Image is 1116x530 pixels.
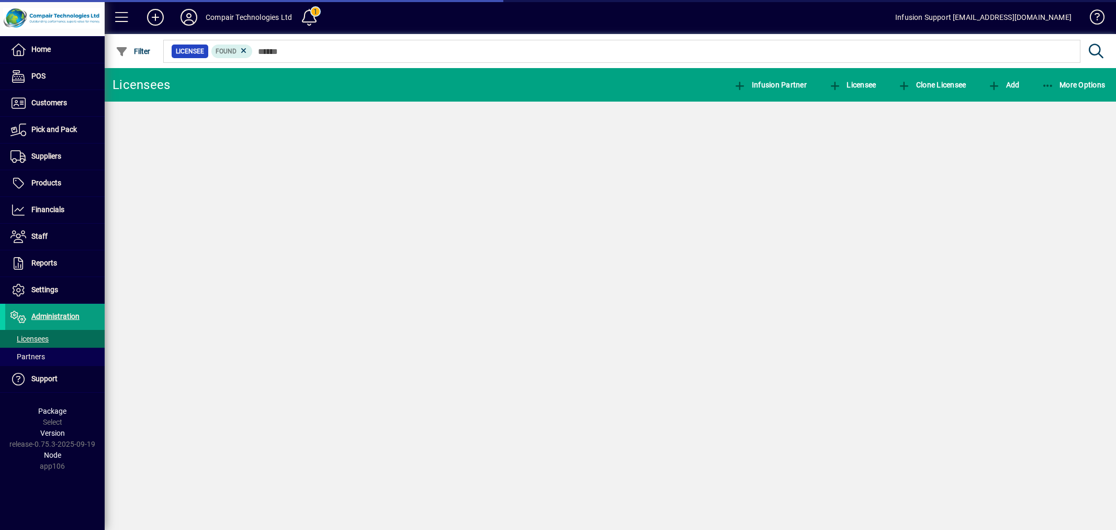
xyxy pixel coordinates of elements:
button: Profile [172,8,206,27]
button: Add [985,75,1022,94]
button: Filter [113,42,153,61]
span: Support [31,374,58,383]
a: Partners [5,348,105,366]
span: Customers [31,98,67,107]
a: Customers [5,90,105,116]
button: Add [139,8,172,27]
span: Filter [116,47,151,56]
span: Suppliers [31,152,61,160]
span: Clone Licensee [898,81,966,89]
a: Support [5,366,105,392]
span: Financials [31,205,64,214]
span: Licensees [10,335,49,343]
button: More Options [1039,75,1108,94]
span: Pick and Pack [31,125,77,134]
span: Products [31,179,61,187]
button: Licensee [826,75,879,94]
button: Clone Licensee [895,75,968,94]
div: Infusion Support [EMAIL_ADDRESS][DOMAIN_NAME] [895,9,1072,26]
a: Products [5,170,105,196]
span: Node [44,451,61,459]
a: Reports [5,250,105,277]
a: Pick and Pack [5,117,105,143]
span: Add [988,81,1019,89]
span: Licensee [176,46,204,57]
span: POS [31,72,46,80]
a: Licensees [5,330,105,348]
span: Infusion Partner [734,81,807,89]
a: Staff [5,224,105,250]
a: Home [5,37,105,63]
div: Licensees [112,76,170,93]
mat-chip: Found Status: Found [211,45,253,58]
button: Infusion Partner [731,75,809,94]
span: Found [216,48,236,55]
span: Home [31,45,51,53]
span: Partners [10,352,45,361]
span: Staff [31,232,48,240]
a: Financials [5,197,105,223]
span: Settings [31,285,58,294]
span: Package [38,407,66,415]
a: POS [5,63,105,90]
span: Version [40,429,65,437]
div: Compair Technologies Ltd [206,9,292,26]
a: Knowledge Base [1082,2,1103,36]
a: Settings [5,277,105,303]
span: Reports [31,259,57,267]
span: More Options [1042,81,1106,89]
span: Licensee [829,81,876,89]
span: Administration [31,312,80,321]
a: Suppliers [5,143,105,170]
